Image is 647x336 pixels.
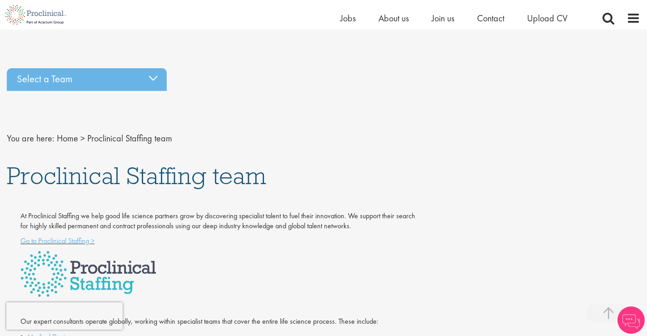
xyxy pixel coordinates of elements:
span: Proclinical Staffing team [7,160,266,191]
img: Proclinical Staffing [20,251,156,297]
a: Go to Proclinical Staffing > [20,236,95,246]
p: At Proclinical Staffing we help good life science partners grow by discovering specialist talent ... [20,211,420,232]
iframe: reCAPTCHA [6,302,123,330]
a: Upload CV [527,12,567,24]
a: Join us [432,12,454,24]
a: breadcrumb link [57,132,78,144]
span: > [80,132,85,144]
a: About us [378,12,409,24]
a: Contact [477,12,504,24]
span: You are here: [7,132,55,144]
a: Jobs [340,12,356,24]
p: Our expert consultants operate globally, working within specialist teams that cover the entire li... [20,316,420,327]
span: Proclinical Staffing team [87,132,172,144]
div: Select a Team [7,68,167,91]
img: Chatbot [617,306,645,334]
